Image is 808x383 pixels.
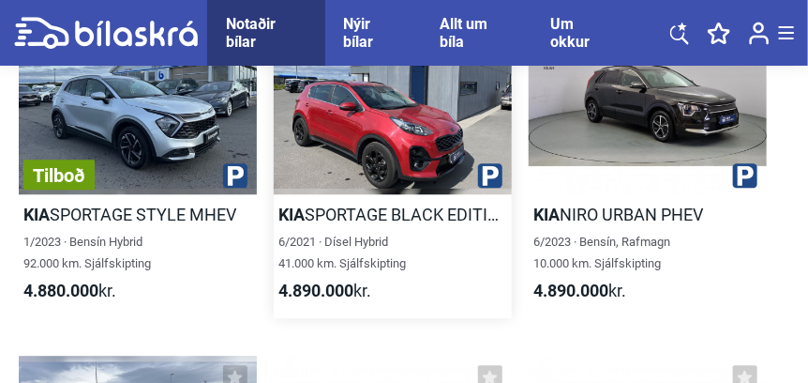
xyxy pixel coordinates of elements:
[278,235,406,270] span: 6/2021 · Dísel Hybrid 41.000 km. Sjálfskipting
[274,3,512,317] a: KiaSPORTAGE BLACK EDITION6/2021 · Dísel Hybrid41.000 km. Sjálfskipting4.890.000kr.
[533,205,560,224] b: Kia
[19,3,257,317] a: TilboðKiaSPORTAGE STYLE MHEV1/2023 · Bensín Hybrid92.000 km. Sjálfskipting4.880.000kr.
[344,15,402,51] a: Nýir bílar
[533,280,626,301] span: kr.
[529,3,767,317] a: KiaNIRO URBAN PHEV6/2023 · Bensín, Rafmagn10.000 km. Sjálfskipting4.890.000kr.
[23,280,116,301] span: kr.
[278,205,305,224] b: Kia
[749,22,770,45] img: user-login.svg
[533,281,608,300] b: 4.890.000
[440,15,513,51] a: Allt um bíla
[733,163,757,188] img: parking.png
[533,235,670,270] span: 6/2023 · Bensín, Rafmagn 10.000 km. Sjálfskipting
[19,204,257,225] h2: SPORTAGE STYLE MHEV
[274,204,512,225] h2: SPORTAGE BLACK EDITION
[478,163,502,188] img: parking.png
[23,205,50,224] b: Kia
[278,280,371,301] span: kr.
[278,281,353,300] b: 4.890.000
[223,163,247,188] img: parking.png
[23,235,151,270] span: 1/2023 · Bensín Hybrid 92.000 km. Sjálfskipting
[529,204,767,225] h2: NIRO URBAN PHEV
[23,281,98,300] b: 4.880.000
[226,15,307,51] a: Notaðir bílar
[550,15,614,51] a: Um okkur
[33,166,85,185] span: Tilboð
